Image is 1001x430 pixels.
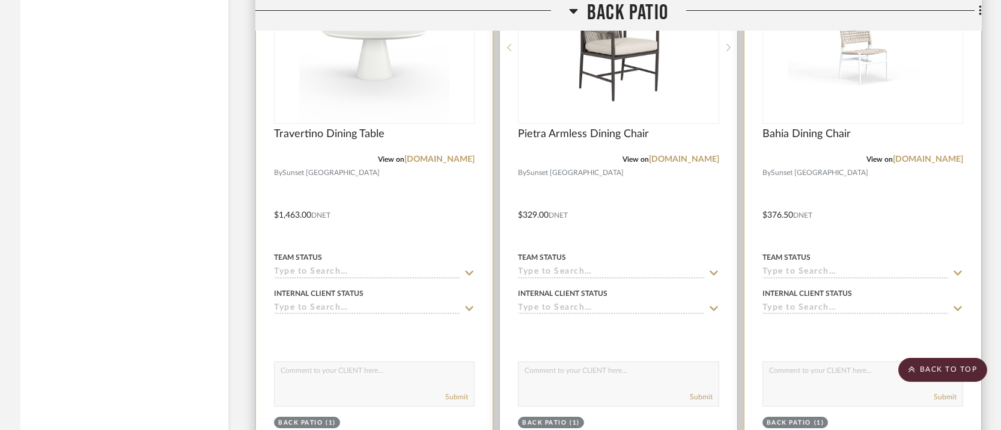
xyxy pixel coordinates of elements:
[274,288,364,299] div: Internal Client Status
[518,303,704,315] input: Type to Search…
[522,419,567,428] div: Back Patio
[526,167,624,179] span: Sunset [GEOGRAPHIC_DATA]
[278,419,323,428] div: Back Patio
[518,267,704,278] input: Type to Search…
[762,167,771,179] span: By
[274,267,460,278] input: Type to Search…
[518,252,566,263] div: Team Status
[690,392,713,402] button: Submit
[404,155,475,164] a: [DOMAIN_NAME]
[518,288,607,299] div: Internal Client Status
[282,167,380,179] span: Sunset [GEOGRAPHIC_DATA]
[762,267,949,278] input: Type to Search…
[518,167,526,179] span: By
[649,155,719,164] a: [DOMAIN_NAME]
[326,419,336,428] div: (1)
[570,419,580,428] div: (1)
[762,288,852,299] div: Internal Client Status
[518,127,649,141] span: Pietra Armless Dining Chair
[866,156,893,163] span: View on
[274,252,322,263] div: Team Status
[934,392,957,402] button: Submit
[274,167,282,179] span: By
[378,156,404,163] span: View on
[445,392,468,402] button: Submit
[893,155,963,164] a: [DOMAIN_NAME]
[622,156,649,163] span: View on
[762,127,851,141] span: Bahia Dining Chair
[767,419,811,428] div: Back Patio
[762,252,811,263] div: Team Status
[771,167,868,179] span: Sunset [GEOGRAPHIC_DATA]
[898,358,987,382] scroll-to-top-button: BACK TO TOP
[274,127,385,141] span: Travertino Dining Table
[274,303,460,315] input: Type to Search…
[762,303,949,315] input: Type to Search…
[814,419,824,428] div: (1)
